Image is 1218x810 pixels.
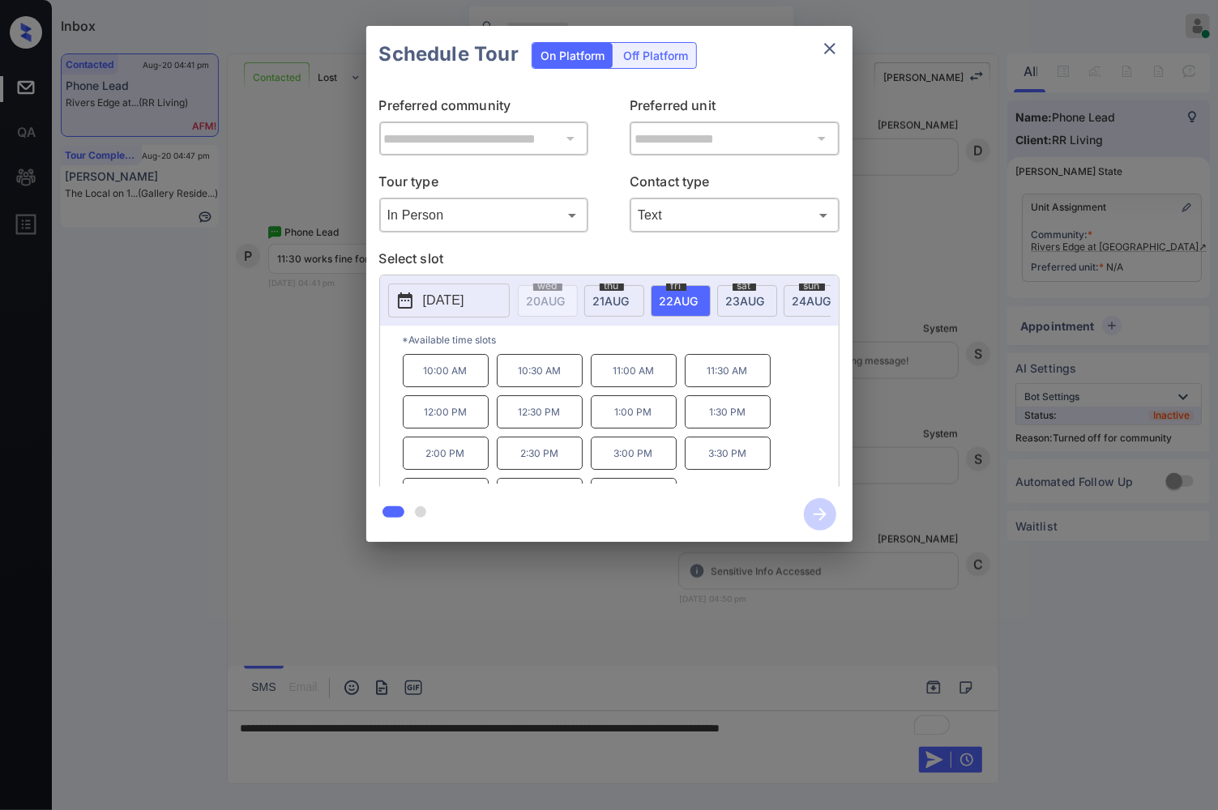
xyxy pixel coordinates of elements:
p: 10:30 AM [497,354,583,387]
button: close [814,32,846,65]
div: In Person [383,202,585,228]
span: sat [733,281,756,291]
div: date-select [784,285,844,317]
h2: Schedule Tour [366,26,532,83]
p: 3:30 PM [685,437,771,470]
p: 5:00 PM [591,478,677,511]
div: date-select [584,285,644,317]
span: 21 AUG [593,294,630,308]
p: Tour type [379,172,589,198]
p: 4:00 PM [403,478,489,511]
span: 22 AUG [660,294,699,308]
div: On Platform [532,43,613,68]
p: Select slot [379,249,840,275]
p: [DATE] [423,291,464,310]
span: 24 AUG [793,294,831,308]
div: Text [634,202,836,228]
p: 10:00 AM [403,354,489,387]
p: 11:00 AM [591,354,677,387]
p: 11:30 AM [685,354,771,387]
p: 2:00 PM [403,437,489,470]
span: sun [799,281,825,291]
div: date-select [717,285,777,317]
p: 4:30 PM [497,478,583,511]
div: date-select [651,285,711,317]
button: [DATE] [388,283,510,318]
p: 3:00 PM [591,437,677,470]
span: fri [666,281,686,291]
p: *Available time slots [403,326,839,354]
span: thu [600,281,624,291]
p: Preferred community [379,96,589,122]
p: Preferred unit [630,96,840,122]
p: 12:30 PM [497,395,583,428]
p: 1:30 PM [685,395,771,428]
p: 1:00 PM [591,395,677,428]
span: 23 AUG [726,294,765,308]
p: Contact type [630,172,840,198]
div: Off Platform [615,43,696,68]
p: 12:00 PM [403,395,489,428]
p: 2:30 PM [497,437,583,470]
